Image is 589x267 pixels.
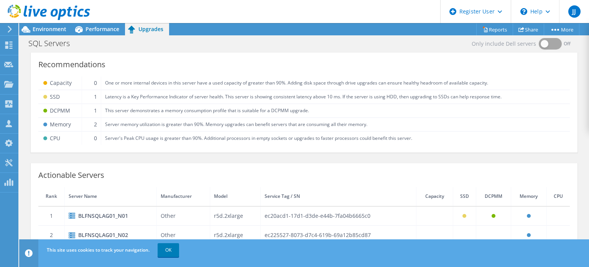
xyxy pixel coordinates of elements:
td: This server demonstrates a memory consumption profile that is suitable for a DCPMM upgrade. [101,104,570,118]
td: 1 [82,90,101,104]
a: Reports [476,23,513,35]
span: Performance [86,25,119,33]
th: Service Tag / SN [260,187,416,206]
svg: \n [520,8,527,15]
td: 0 [82,131,101,145]
td: 2 [38,226,65,245]
td: 0 [82,76,101,90]
span: JJ [568,5,581,18]
h1: SQL Servers [25,39,82,48]
th: Capacity [416,187,453,206]
th: Model [210,187,260,206]
a: Share [513,23,544,35]
span: Upgrades [138,25,163,33]
th: Rank [38,187,65,206]
td: 2 [82,118,101,131]
td: ec20acd1-17d1-d3de-e44b-7fa04b6665c0 [260,206,416,226]
div: Memory [42,120,78,129]
td: Server memory utilization is greater than 90%. Memory upgrades can benefit servers that are consu... [101,118,570,131]
td: 1 [38,206,65,226]
div: Capacity [42,78,78,88]
span: This site uses cookies to track your navigation. [47,247,150,253]
td: r5d.2xlarge [210,226,260,245]
td: Other [156,226,210,245]
div: Recommendations [38,60,570,69]
div: SSD [42,92,78,101]
td: Other [156,206,210,226]
th: SSD [453,187,476,206]
div: Actionable Servers [38,171,570,179]
div: DCPMM [42,106,78,115]
th: DCPMM [476,187,511,206]
a: OK [158,243,179,257]
th: CPU [546,187,570,206]
div: BLFNSQLAG01_N02 [69,231,152,240]
td: Server's Peak CPU usage is greater than 90%. Additional processors in empty sockets or upgrades t... [101,131,570,145]
th: Manufacturer [156,187,210,206]
a: More [544,23,579,35]
td: r5d.2xlarge [210,206,260,226]
td: Latency is a Key Performance Indicator of server health. This server is showing consistent latenc... [101,90,570,104]
td: 1 [82,104,101,118]
span: Environment [33,25,66,33]
td: ec225527-8073-d7c4-619b-69a12b85cd87 [260,226,416,245]
div: BLFNSQLAG01_N01 [69,211,152,221]
td: One or more internal devices in this server have a used capacity of greater than 90%. Adding disk... [101,76,570,90]
th: Memory [511,187,547,206]
div: CPU [42,134,78,143]
th: Server Name [65,187,156,206]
